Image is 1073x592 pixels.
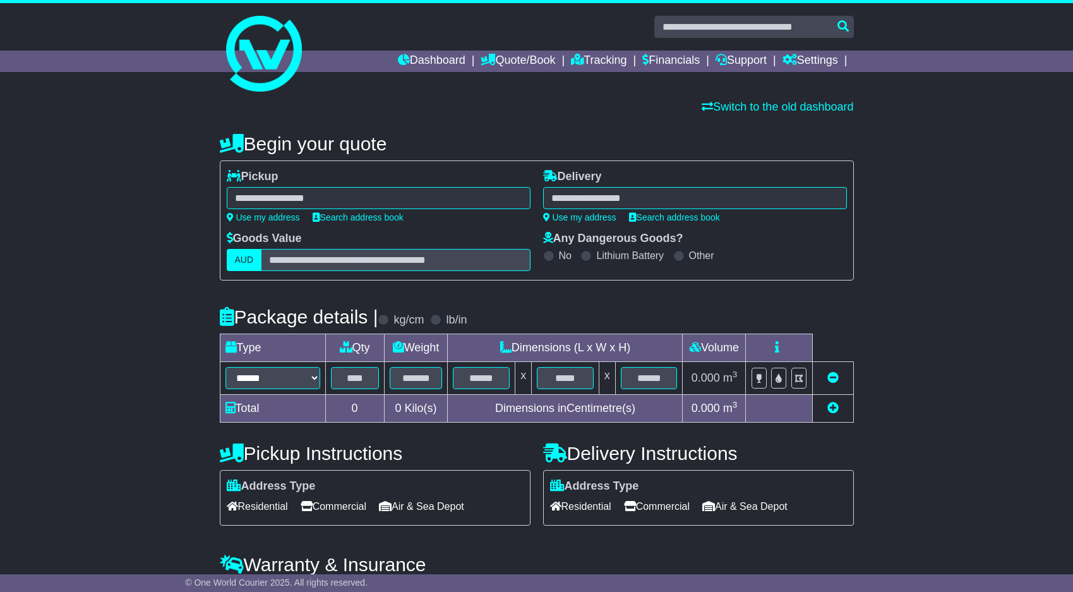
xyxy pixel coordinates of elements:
[379,497,464,516] span: Air & Sea Depot
[227,232,302,246] label: Goods Value
[550,480,639,493] label: Address Type
[683,334,746,362] td: Volume
[220,443,531,464] h4: Pickup Instructions
[384,395,448,423] td: Kilo(s)
[543,443,854,464] h4: Delivery Instructions
[702,100,853,113] a: Switch to the old dashboard
[733,400,738,409] sup: 3
[827,402,839,414] a: Add new item
[448,334,683,362] td: Dimensions (L x W x H)
[313,212,404,222] a: Search address book
[515,362,532,395] td: x
[559,250,572,262] label: No
[716,51,767,72] a: Support
[301,497,366,516] span: Commercial
[393,313,424,327] label: kg/cm
[692,402,720,414] span: 0.000
[599,362,615,395] td: x
[325,334,384,362] td: Qty
[220,554,854,575] h4: Warranty & Insurance
[550,497,611,516] span: Residential
[227,480,316,493] label: Address Type
[481,51,555,72] a: Quote/Book
[692,372,720,384] span: 0.000
[624,497,690,516] span: Commercial
[325,395,384,423] td: 0
[571,51,626,72] a: Tracking
[733,370,738,379] sup: 3
[543,170,602,184] label: Delivery
[398,51,465,72] a: Dashboard
[702,497,788,516] span: Air & Sea Depot
[723,402,738,414] span: m
[220,395,325,423] td: Total
[596,250,664,262] label: Lithium Battery
[227,249,262,271] label: AUD
[543,212,616,222] a: Use my address
[448,395,683,423] td: Dimensions in Centimetre(s)
[220,306,378,327] h4: Package details |
[220,334,325,362] td: Type
[689,250,714,262] label: Other
[642,51,700,72] a: Financials
[629,212,720,222] a: Search address book
[723,372,738,384] span: m
[220,133,854,154] h4: Begin your quote
[543,232,683,246] label: Any Dangerous Goods?
[227,212,300,222] a: Use my address
[782,51,838,72] a: Settings
[227,170,279,184] label: Pickup
[827,372,839,384] a: Remove this item
[185,577,368,588] span: © One World Courier 2025. All rights reserved.
[446,313,467,327] label: lb/in
[384,334,448,362] td: Weight
[227,497,288,516] span: Residential
[395,402,401,414] span: 0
